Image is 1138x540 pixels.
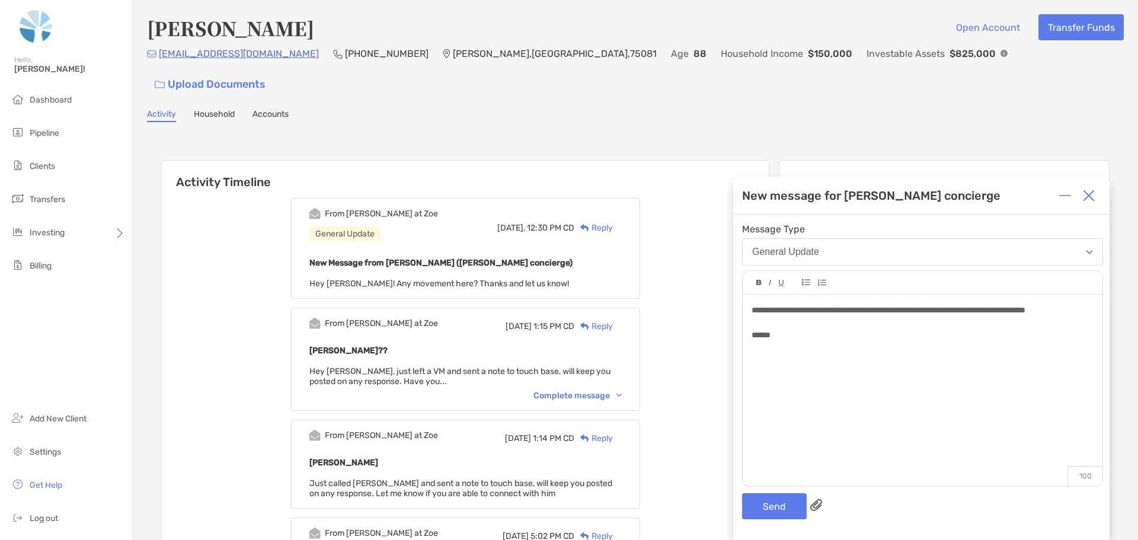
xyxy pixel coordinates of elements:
span: Clients [30,161,55,171]
button: Transfer Funds [1038,14,1124,40]
a: Upload Documents [147,72,273,97]
a: Activity [147,109,176,122]
p: Investable Assets [867,46,945,61]
button: Open Account [947,14,1029,40]
span: 12:30 PM CD [527,223,574,233]
span: Hey [PERSON_NAME], just left a VM and sent a note to touch base, will keep you posted on any resp... [309,366,610,386]
img: Zoe Logo [14,5,58,47]
span: [DATE] [506,321,532,331]
img: dashboard icon [11,92,25,106]
p: 88 [693,46,707,61]
img: Editor control icon [802,279,810,286]
p: $825,000 [950,46,996,61]
img: Chevron icon [616,394,622,397]
img: Location Icon [443,49,450,59]
p: [PHONE_NUMBER] [345,46,429,61]
span: Get Help [30,480,62,490]
img: Close [1083,190,1095,202]
b: [PERSON_NAME] [309,458,378,468]
span: Add New Client [30,414,87,424]
div: New message for [PERSON_NAME] concierge [742,188,1000,203]
p: [PERSON_NAME] , [GEOGRAPHIC_DATA] , 75081 [453,46,657,61]
img: settings icon [11,444,25,458]
img: Email Icon [147,50,156,57]
p: Household Income [721,46,803,61]
div: Reply [574,432,613,445]
img: get-help icon [11,477,25,491]
div: Complete message [533,391,622,401]
span: Just called [PERSON_NAME] and sent a note to touch base, will keep you posted on any response. Le... [309,478,612,499]
span: [DATE] [505,433,531,443]
div: General Update [309,226,381,241]
span: [PERSON_NAME]! [14,64,125,74]
div: From [PERSON_NAME] at Zoe [325,209,438,219]
img: Phone Icon [333,49,343,59]
img: transfers icon [11,191,25,206]
div: From [PERSON_NAME] at Zoe [325,528,438,538]
img: investing icon [11,225,25,239]
button: General Update [742,238,1103,266]
p: Meeting Details [789,175,1099,190]
span: 1:14 PM CD [533,433,574,443]
p: 100 [1067,466,1102,486]
button: Send [742,493,807,519]
span: Message Type [742,223,1103,235]
div: General Update [752,247,819,257]
b: New Message from [PERSON_NAME] ([PERSON_NAME] concierge) [309,258,573,268]
img: Reply icon [580,532,589,540]
div: Reply [574,222,613,234]
img: Expand or collapse [1059,190,1071,202]
div: From [PERSON_NAME] at Zoe [325,318,438,328]
img: Editor control icon [756,280,762,286]
span: 1:15 PM CD [533,321,574,331]
h4: [PERSON_NAME] [147,14,314,41]
img: pipeline icon [11,125,25,139]
img: Editor control icon [817,279,826,286]
img: Editor control icon [778,280,784,286]
img: Open dropdown arrow [1086,250,1093,254]
span: Dashboard [30,95,72,105]
h6: Activity Timeline [162,161,769,189]
img: Event icon [309,528,321,539]
span: Transfers [30,194,65,205]
div: From [PERSON_NAME] at Zoe [325,430,438,440]
p: Age [671,46,689,61]
span: Settings [30,447,61,457]
img: Reply icon [580,434,589,442]
span: Investing [30,228,65,238]
img: billing icon [11,258,25,272]
img: Editor control icon [769,280,771,286]
img: Reply icon [580,322,589,330]
img: button icon [155,81,165,89]
b: [PERSON_NAME]?? [309,346,388,356]
span: [DATE], [497,223,525,233]
span: Hey [PERSON_NAME]! Any movement here? Thanks and let us know! [309,279,569,289]
a: Household [194,109,235,122]
p: $150,000 [808,46,852,61]
span: Billing [30,261,52,271]
img: clients icon [11,158,25,172]
img: Event icon [309,318,321,329]
div: Reply [574,320,613,333]
img: logout icon [11,510,25,525]
img: paperclip attachments [810,499,822,511]
img: Event icon [309,208,321,219]
a: Accounts [252,109,289,122]
span: Pipeline [30,128,59,138]
span: Log out [30,513,58,523]
img: add_new_client icon [11,411,25,425]
img: Info Icon [1000,50,1008,57]
img: Event icon [309,430,321,441]
p: [EMAIL_ADDRESS][DOMAIN_NAME] [159,46,319,61]
img: Reply icon [580,224,589,232]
